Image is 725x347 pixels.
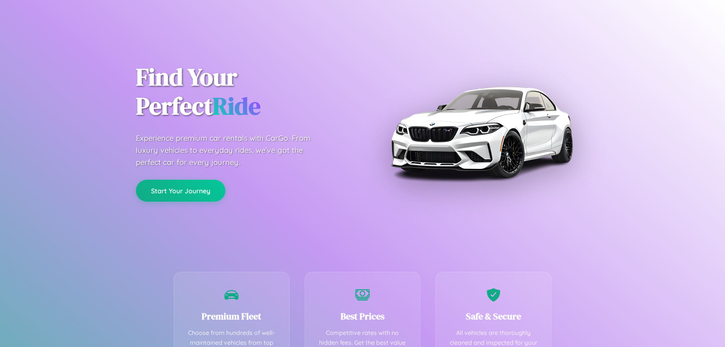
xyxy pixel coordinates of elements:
[136,63,351,121] h1: Find Your Perfect
[136,132,325,168] p: Experience premium car rentals with CarGo. From luxury vehicles to everyday rides, we've got the ...
[447,310,540,322] h3: Safe & Secure
[387,38,576,227] img: Premium BMW car rental vehicle
[136,180,225,202] button: Start Your Journey
[316,310,409,322] h3: Best Prices
[213,89,261,122] span: Ride
[185,310,278,322] h3: Premium Fleet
